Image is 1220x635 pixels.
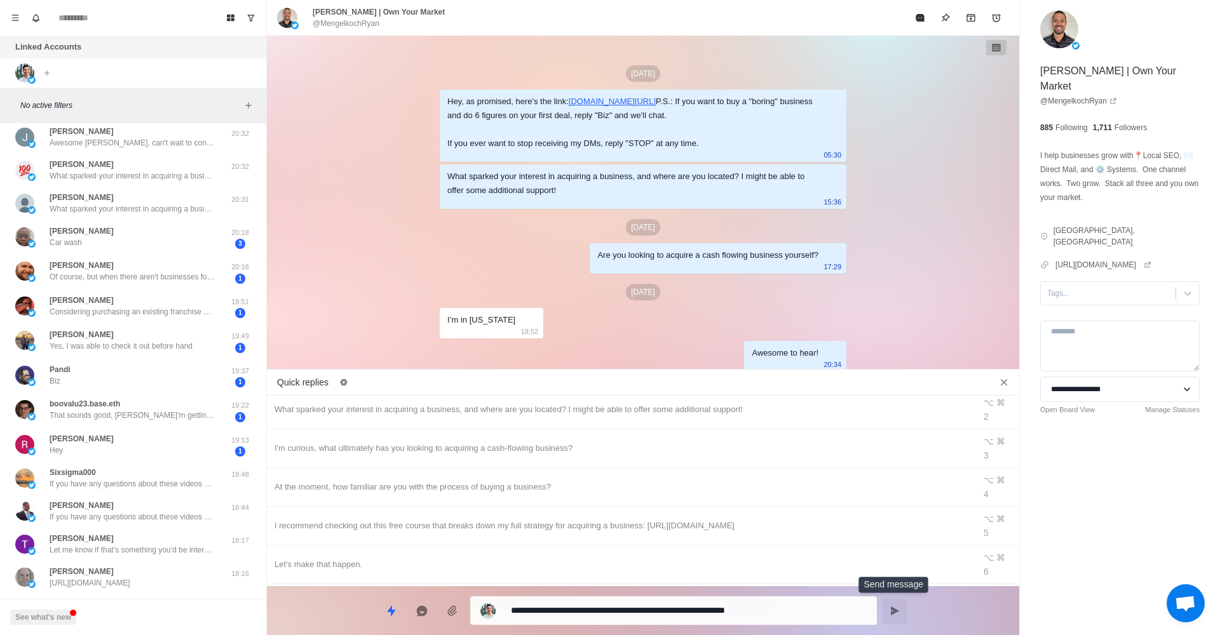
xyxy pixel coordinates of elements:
[1145,404,1200,415] a: Manage Statuses
[28,173,36,181] img: picture
[15,161,34,180] img: picture
[235,239,245,249] span: 3
[220,8,241,28] button: Board View
[20,100,241,111] p: No active filters
[25,8,46,28] button: Notifications
[984,551,1012,578] div: ⌥ ⌘ 6
[274,403,967,417] div: What sparked your interest in acquiring a business, and where are you located? I might be able to...
[28,206,36,214] img: picture
[15,366,34,385] img: picture
[1040,63,1200,94] p: [PERSON_NAME] | Own Your Market
[313,18,379,29] p: @MengelkochRyan
[1055,259,1151,271] a: [URL][DOMAIN_NAME]
[15,227,34,246] img: picture
[50,340,193,352] p: Yes, I was able to check it out before hand
[984,396,1012,424] div: ⌥ ⌘ 2
[569,97,656,106] a: [DOMAIN_NAME][URL]
[15,194,34,213] img: picture
[274,519,967,533] div: I recommend checking out this free course that breaks down my full strategy for acquiring a busin...
[15,41,81,53] p: Linked Accounts
[933,5,958,30] button: Pin
[823,148,841,162] p: 05:30
[1054,225,1200,248] p: [GEOGRAPHIC_DATA], [GEOGRAPHIC_DATA]
[277,8,297,28] img: picture
[28,481,36,489] img: picture
[752,346,818,360] div: Awesome to hear!
[334,372,354,392] button: Edit quick replies
[15,63,34,83] img: picture
[50,544,215,556] p: Let me know if that’s something you’d be interested in and I can set you up on a call with my con...
[28,413,36,420] img: picture
[28,448,36,455] img: picture
[15,502,34,521] img: picture
[823,358,841,371] p: 20:34
[50,533,114,544] p: [PERSON_NAME]
[15,262,34,281] img: picture
[235,446,245,457] span: 1
[597,248,818,262] div: Are you looking to acquire a cash flowing business yourself?
[241,98,256,113] button: Add filters
[50,260,114,271] p: [PERSON_NAME]
[28,344,36,351] img: picture
[50,170,215,182] p: What sparked your interest in acquiring a business, and where are you located? I might be able to...
[50,137,215,149] p: Awesome [PERSON_NAME], can't wait to connect on the inside!
[235,412,245,422] span: 1
[994,372,1014,392] button: Close quick replies
[480,603,496,618] img: picture
[313,6,445,18] p: [PERSON_NAME] | Own Your Market
[28,140,36,148] img: picture
[50,237,82,248] p: Car wash
[28,240,36,248] img: picture
[291,22,299,29] img: picture
[907,5,933,30] button: Mark as read
[274,558,967,571] div: Let's make that happen.
[958,5,984,30] button: Archive
[28,378,36,386] img: picture
[1115,122,1147,133] p: Followers
[409,598,435,624] button: Reply with AI
[224,262,256,272] p: 20:16
[15,535,34,554] img: picture
[224,161,256,172] p: 20:32
[984,473,1012,501] div: ⌥ ⌘ 4
[28,547,36,555] img: picture
[50,271,215,283] p: Of course, but when there aren't businesses for sale in my area with numbers that make sense
[224,194,256,205] p: 20:31
[28,514,36,522] img: picture
[1040,10,1078,48] img: picture
[626,65,660,82] p: [DATE]
[50,295,114,306] p: [PERSON_NAME]
[50,364,71,375] p: Pandi
[50,433,114,444] p: [PERSON_NAME]
[224,297,256,307] p: 19:51
[224,535,256,546] p: 18:17
[626,284,660,300] p: [DATE]
[50,410,215,421] p: That sounds good, [PERSON_NAME]'m getting married this weekend so would it be OK if we schedule t...
[50,500,114,511] p: [PERSON_NAME]
[28,274,36,282] img: picture
[224,435,256,446] p: 19:13
[5,8,25,28] button: Menu
[28,309,36,317] img: picture
[440,598,465,624] button: Add media
[1040,149,1200,204] p: I help businesses grow with📍Local SEO, ✉️ Direct Mail, and ⚙️ Systems. One channel works. Two gro...
[626,219,660,236] p: [DATE]
[235,377,245,387] span: 1
[277,376,329,389] p: Quick replies
[224,502,256,513] p: 18:44
[50,398,120,410] p: boovalu23.base.eth
[28,76,36,84] img: picture
[224,331,256,342] p: 19:49
[1040,404,1095,415] a: Open Board View
[15,435,34,454] img: picture
[15,331,34,350] img: picture
[235,308,245,318] span: 1
[10,610,76,625] button: See what's new
[50,306,215,317] p: Considering purchasing an existing franchise or something similar. Can’t quit my day job to start...
[50,566,114,577] p: [PERSON_NAME]
[984,5,1009,30] button: Add reminder
[1072,42,1080,50] img: picture
[224,469,256,480] p: 18:48
[1167,584,1205,622] div: Open chat
[1093,122,1112,133] p: 1,711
